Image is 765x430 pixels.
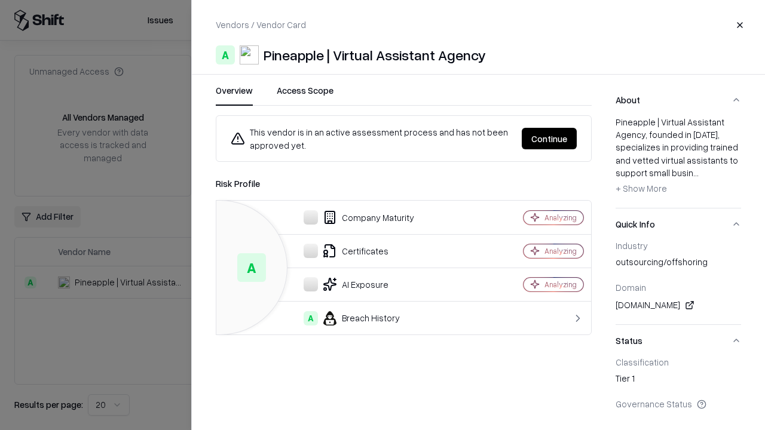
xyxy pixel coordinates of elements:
div: Risk Profile [216,176,592,191]
span: + Show More [616,183,667,193]
div: Industry [616,240,741,251]
div: Pineapple | Virtual Assistant Agency, founded in [DATE], specializes in providing trained and vet... [616,116,741,198]
button: + Show More [616,179,667,198]
div: Breach History [226,311,482,325]
div: Analyzing [544,246,577,256]
div: A [304,311,318,325]
div: outsourcing/offshoring [616,256,741,272]
div: Classification [616,357,741,367]
div: AI Exposure [226,277,482,291]
p: Vendors / Vendor Card [216,19,306,31]
button: Overview [216,84,253,106]
div: Governance Status [616,398,741,409]
div: A [216,45,235,64]
button: Continue [522,128,577,149]
div: Analyzing [544,213,577,223]
div: Domain [616,282,741,293]
button: Access Scope [277,84,333,106]
div: A [237,253,266,282]
div: Pineapple | Virtual Assistant Agency [264,45,486,64]
div: Company Maturity [226,210,482,225]
button: About [616,84,741,116]
button: Status [616,325,741,357]
div: [DOMAIN_NAME] [616,298,741,312]
div: About [616,116,741,208]
div: Tier 1 [616,372,741,389]
button: Quick Info [616,208,741,240]
img: Pineapple | Virtual Assistant Agency [240,45,259,64]
div: Analyzing [544,279,577,290]
span: ... [693,167,699,178]
div: This vendor is in an active assessment process and has not been approved yet. [231,125,512,152]
div: Certificates [226,244,482,258]
div: Quick Info [616,240,741,324]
